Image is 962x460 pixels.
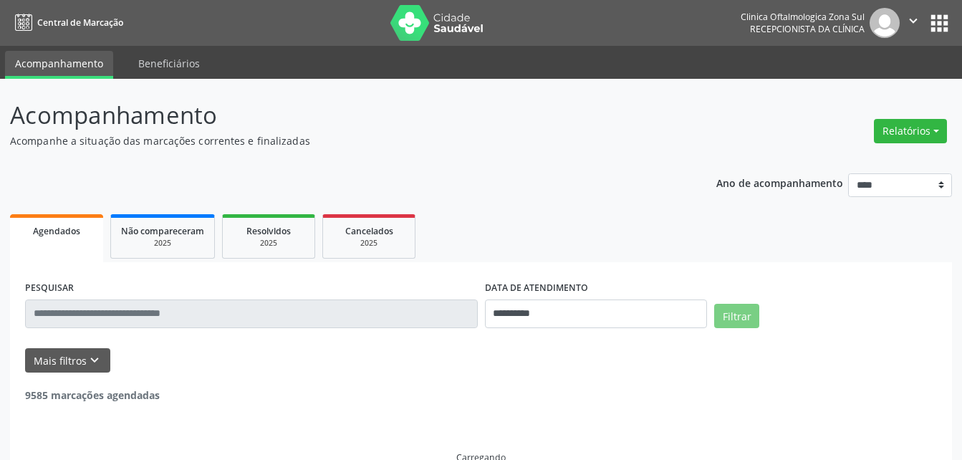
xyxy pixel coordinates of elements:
[87,353,102,368] i: keyboard_arrow_down
[10,133,670,148] p: Acompanhe a situação das marcações correntes e finalizadas
[870,8,900,38] img: img
[345,225,393,237] span: Cancelados
[33,225,80,237] span: Agendados
[5,51,113,79] a: Acompanhamento
[233,238,304,249] div: 2025
[750,23,865,35] span: Recepcionista da clínica
[741,11,865,23] div: Clinica Oftalmologica Zona Sul
[874,119,947,143] button: Relatórios
[716,173,843,191] p: Ano de acompanhamento
[25,348,110,373] button: Mais filtroskeyboard_arrow_down
[485,277,588,300] label: DATA DE ATENDIMENTO
[128,51,210,76] a: Beneficiários
[246,225,291,237] span: Resolvidos
[333,238,405,249] div: 2025
[121,238,204,249] div: 2025
[10,11,123,34] a: Central de Marcação
[905,13,921,29] i: 
[714,304,759,328] button: Filtrar
[927,11,952,36] button: apps
[25,277,74,300] label: PESQUISAR
[121,225,204,237] span: Não compareceram
[25,388,160,402] strong: 9585 marcações agendadas
[37,16,123,29] span: Central de Marcação
[900,8,927,38] button: 
[10,97,670,133] p: Acompanhamento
